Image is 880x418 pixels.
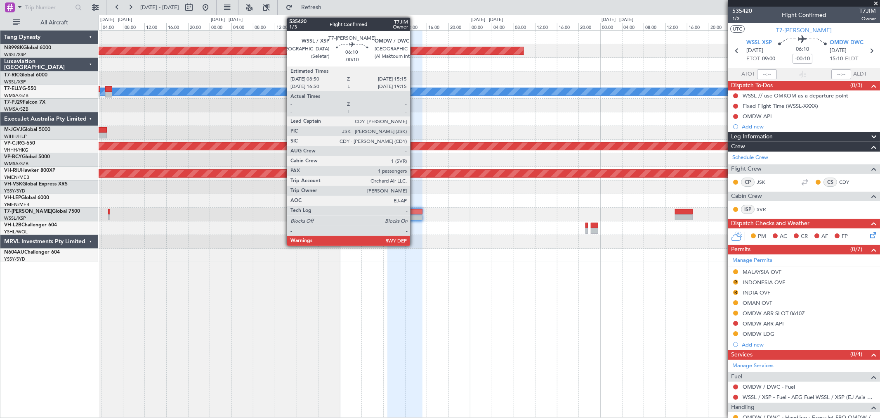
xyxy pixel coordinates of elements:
div: Add new [742,341,876,348]
span: Services [731,350,753,360]
a: VH-L2BChallenger 604 [4,223,57,228]
span: (0/3) [850,81,862,90]
div: 04:00 [361,23,383,30]
span: OMDW DWC [830,39,863,47]
div: 20:00 [318,23,340,30]
span: Cabin Crew [731,192,762,201]
button: Refresh [282,1,331,14]
a: JSK [757,178,775,186]
a: VH-RIUHawker 800XP [4,168,55,173]
div: CP [741,178,755,187]
div: 04:00 [231,23,253,30]
div: 16:00 [166,23,188,30]
div: OMAN OVF [743,299,772,306]
div: 12:00 [275,23,297,30]
div: INDONESIA OVF [743,279,785,286]
a: Schedule Crew [732,154,768,162]
div: INDIA OVF [743,289,770,296]
div: 12:00 [535,23,557,30]
span: 09:00 [762,55,775,63]
a: YSSY/SYD [4,256,25,262]
a: Manage Services [732,362,774,370]
a: WSSL/XSP [4,215,26,221]
span: T7-[PERSON_NAME] [4,209,52,214]
span: AC [780,233,787,241]
span: ETOT [746,55,760,63]
button: All Aircraft [9,16,90,29]
a: WMSA/SZB [4,161,28,167]
span: (0/7) [850,245,862,254]
div: 20:00 [188,23,210,30]
a: T7-RICGlobal 6000 [4,73,47,78]
div: Add new [742,123,876,130]
div: OMDW ARR API [743,320,784,327]
div: 08:00 [514,23,536,30]
a: OMDW / DWC - Fuel [743,383,795,390]
span: Crew [731,142,745,152]
a: VP-BCYGlobal 5000 [4,154,50,159]
span: VH-L2B [4,223,21,228]
a: YSHL/WOL [4,229,28,235]
span: T7JIM [859,7,876,15]
div: 16:00 [687,23,709,30]
div: 20:00 [578,23,600,30]
div: 08:00 [383,23,405,30]
a: WSSL / XSP - Fuel - AEG Fuel WSSL / XSP (EJ Asia Only) [743,394,876,401]
div: 00:00 [470,23,492,30]
div: [DATE] - [DATE] [341,17,373,24]
span: All Aircraft [21,20,87,26]
div: 04:00 [101,23,123,30]
span: [DATE] [746,47,763,55]
span: T7-PJ29 [4,100,23,105]
div: Flight Confirmed [782,11,826,20]
div: 16:00 [297,23,318,30]
div: 12:00 [665,23,687,30]
button: UTC [730,25,745,33]
a: WIHH/HLP [4,133,27,140]
a: WSSL/XSP [4,52,26,58]
div: [DATE] - [DATE] [211,17,243,24]
span: FP [842,233,848,241]
div: [DATE] - [DATE] [471,17,503,24]
div: 20:00 [448,23,470,30]
span: 535420 [732,7,752,15]
span: VH-RIU [4,168,21,173]
a: T7-[PERSON_NAME]Global 7500 [4,209,80,214]
div: MALAYSIA OVF [743,268,781,275]
div: Fixed Flight Time (WSSL-XXXX) [743,102,818,109]
span: PM [758,233,766,241]
a: T7-PJ29Falcon 7X [4,100,45,105]
div: 08:00 [644,23,665,30]
a: VH-LEPGlobal 6000 [4,195,49,200]
input: Trip Number [25,1,73,14]
span: Dispatch Checks and Weather [731,219,809,228]
div: OMDW LDG [743,330,774,337]
div: 04:00 [492,23,514,30]
div: CS [823,178,837,187]
div: 16:00 [557,23,579,30]
span: Leg Information [731,132,773,142]
span: T7-[PERSON_NAME] [776,26,832,35]
span: VP-CJR [4,141,21,146]
div: [DATE] - [DATE] [100,17,132,24]
a: M-JGVJGlobal 5000 [4,127,50,132]
span: [DATE] - [DATE] [140,4,179,11]
button: R [733,280,738,285]
span: Refresh [294,5,329,10]
div: 00:00 [340,23,362,30]
a: YMEN/MEB [4,202,29,208]
div: WSSL // use OMKOM as a departure point [743,92,848,99]
span: (0/4) [850,350,862,359]
a: VHHH/HKG [4,147,28,153]
button: R [733,290,738,295]
span: Flight Crew [731,164,762,174]
a: WMSA/SZB [4,106,28,112]
span: CR [801,233,808,241]
span: N8998K [4,45,23,50]
span: M-JGVJ [4,127,22,132]
a: N604AUChallenger 604 [4,250,60,255]
span: [DATE] [830,47,847,55]
input: --:-- [757,69,777,79]
span: 1/3 [732,15,752,22]
span: N604AU [4,250,24,255]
